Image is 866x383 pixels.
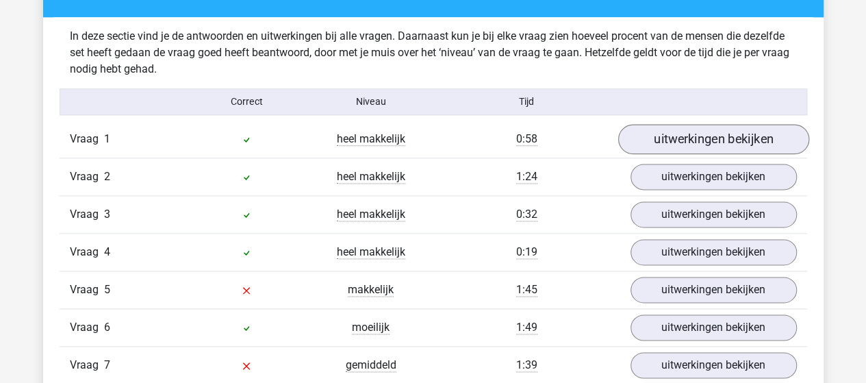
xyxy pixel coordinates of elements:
span: 1:45 [516,283,537,297]
span: 3 [104,208,110,221]
span: 1:39 [516,358,537,372]
div: Niveau [309,95,433,109]
a: uitwerkingen bekijken [631,239,797,265]
span: 1:49 [516,321,537,334]
span: heel makkelijk [337,132,405,146]
div: In deze sectie vind je de antwoorden en uitwerkingen bij alle vragen. Daarnaast kun je bij elke v... [60,28,807,77]
span: moeilijk [352,321,390,334]
span: gemiddeld [346,358,396,372]
span: 7 [104,358,110,371]
a: uitwerkingen bekijken [631,352,797,378]
span: Vraag [70,206,104,223]
div: Tijd [433,95,620,109]
div: Correct [184,95,309,109]
span: makkelijk [348,283,394,297]
span: Vraag [70,244,104,260]
a: uitwerkingen bekijken [631,277,797,303]
a: uitwerkingen bekijken [631,314,797,341]
span: 5 [104,283,110,296]
span: 2 [104,170,110,183]
a: uitwerkingen bekijken [631,164,797,190]
a: uitwerkingen bekijken [631,201,797,227]
span: 4 [104,245,110,258]
span: heel makkelijk [337,208,405,221]
span: 6 [104,321,110,334]
span: 0:58 [516,132,537,146]
span: heel makkelijk [337,245,405,259]
span: heel makkelijk [337,170,405,184]
span: 1:24 [516,170,537,184]
a: uitwerkingen bekijken [617,124,808,154]
span: 0:32 [516,208,537,221]
span: 1 [104,132,110,145]
span: Vraag [70,357,104,373]
span: Vraag [70,282,104,298]
span: 0:19 [516,245,537,259]
span: Vraag [70,319,104,336]
span: Vraag [70,169,104,185]
span: Vraag [70,131,104,147]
